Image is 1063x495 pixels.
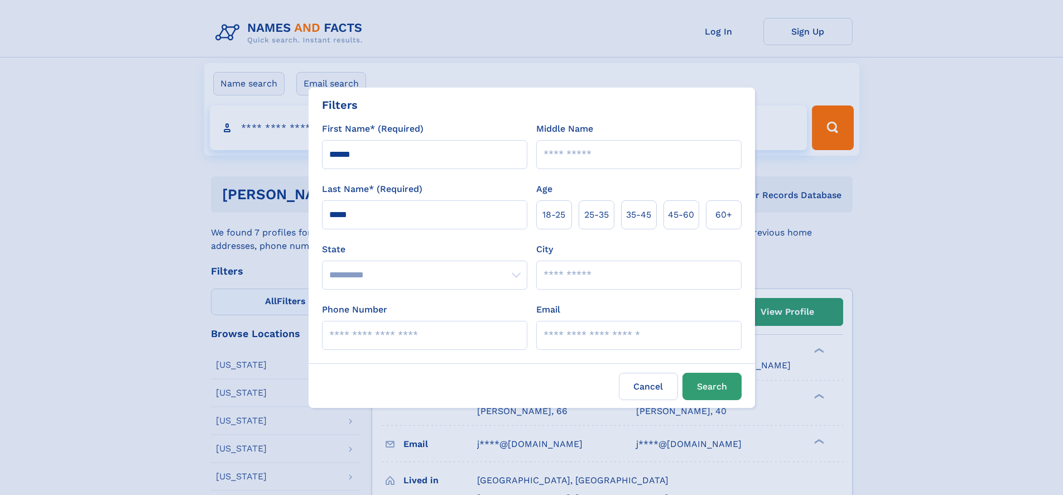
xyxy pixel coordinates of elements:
[536,303,560,316] label: Email
[536,182,552,196] label: Age
[536,243,553,256] label: City
[668,208,694,222] span: 45‑60
[682,373,742,400] button: Search
[322,122,424,136] label: First Name* (Required)
[536,122,593,136] label: Middle Name
[322,303,387,316] label: Phone Number
[322,97,358,113] div: Filters
[322,182,422,196] label: Last Name* (Required)
[584,208,609,222] span: 25‑35
[715,208,732,222] span: 60+
[322,243,527,256] label: State
[626,208,651,222] span: 35‑45
[619,373,678,400] label: Cancel
[542,208,565,222] span: 18‑25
